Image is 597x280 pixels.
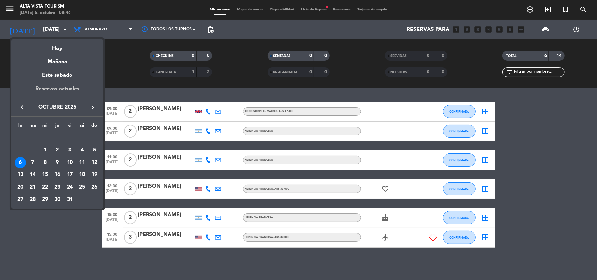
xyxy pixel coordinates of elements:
[15,169,26,180] div: 13
[51,169,64,181] td: 16 de octubre de 2025
[51,193,64,206] td: 30 de octubre de 2025
[89,145,100,156] div: 5
[89,182,100,193] div: 26
[39,145,50,156] div: 1
[76,181,89,193] td: 25 de octubre de 2025
[64,144,76,156] td: 3 de octubre de 2025
[27,181,39,193] td: 21 de octubre de 2025
[88,144,101,156] td: 5 de octubre de 2025
[76,169,89,181] td: 18 de octubre de 2025
[27,122,39,132] th: martes
[88,169,101,181] td: 19 de octubre de 2025
[39,144,51,156] td: 1 de octubre de 2025
[39,156,51,169] td: 8 de octubre de 2025
[27,194,38,205] div: 28
[11,53,103,66] div: Mañana
[51,122,64,132] th: jueves
[11,39,103,53] div: Hoy
[89,157,100,168] div: 12
[27,157,38,168] div: 7
[76,145,88,156] div: 4
[76,156,89,169] td: 11 de octubre de 2025
[14,122,27,132] th: lunes
[76,122,89,132] th: sábado
[64,194,75,205] div: 31
[64,169,76,181] td: 17 de octubre de 2025
[64,193,76,206] td: 31 de octubre de 2025
[14,156,27,169] td: 6 de octubre de 2025
[39,182,50,193] div: 22
[64,182,75,193] div: 24
[39,193,51,206] td: 29 de octubre de 2025
[51,144,64,156] td: 2 de octubre de 2025
[88,122,101,132] th: domingo
[64,122,76,132] th: viernes
[39,157,50,168] div: 8
[51,181,64,193] td: 23 de octubre de 2025
[88,156,101,169] td: 12 de octubre de 2025
[15,182,26,193] div: 20
[64,181,76,193] td: 24 de octubre de 2025
[14,131,101,144] td: OCT.
[89,169,100,180] div: 19
[27,156,39,169] td: 7 de octubre de 2025
[52,194,63,205] div: 30
[76,144,89,156] td: 4 de octubre de 2025
[28,103,87,111] span: octubre 2025
[76,157,88,168] div: 11
[18,103,26,111] i: keyboard_arrow_left
[27,169,38,180] div: 14
[16,103,28,111] button: keyboard_arrow_left
[11,85,103,98] div: Reservas actuales
[27,182,38,193] div: 21
[39,169,51,181] td: 15 de octubre de 2025
[11,66,103,85] div: Este sábado
[52,182,63,193] div: 23
[39,194,50,205] div: 29
[89,103,97,111] i: keyboard_arrow_right
[15,194,26,205] div: 27
[52,145,63,156] div: 2
[64,169,75,180] div: 17
[14,181,27,193] td: 20 de octubre de 2025
[64,145,75,156] div: 3
[14,169,27,181] td: 13 de octubre de 2025
[39,181,51,193] td: 22 de octubre de 2025
[64,157,75,168] div: 10
[88,181,101,193] td: 26 de octubre de 2025
[51,156,64,169] td: 9 de octubre de 2025
[27,169,39,181] td: 14 de octubre de 2025
[39,122,51,132] th: miércoles
[76,182,88,193] div: 25
[27,193,39,206] td: 28 de octubre de 2025
[87,103,99,111] button: keyboard_arrow_right
[64,156,76,169] td: 10 de octubre de 2025
[15,157,26,168] div: 6
[14,193,27,206] td: 27 de octubre de 2025
[52,157,63,168] div: 9
[52,169,63,180] div: 16
[76,169,88,180] div: 18
[39,169,50,180] div: 15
